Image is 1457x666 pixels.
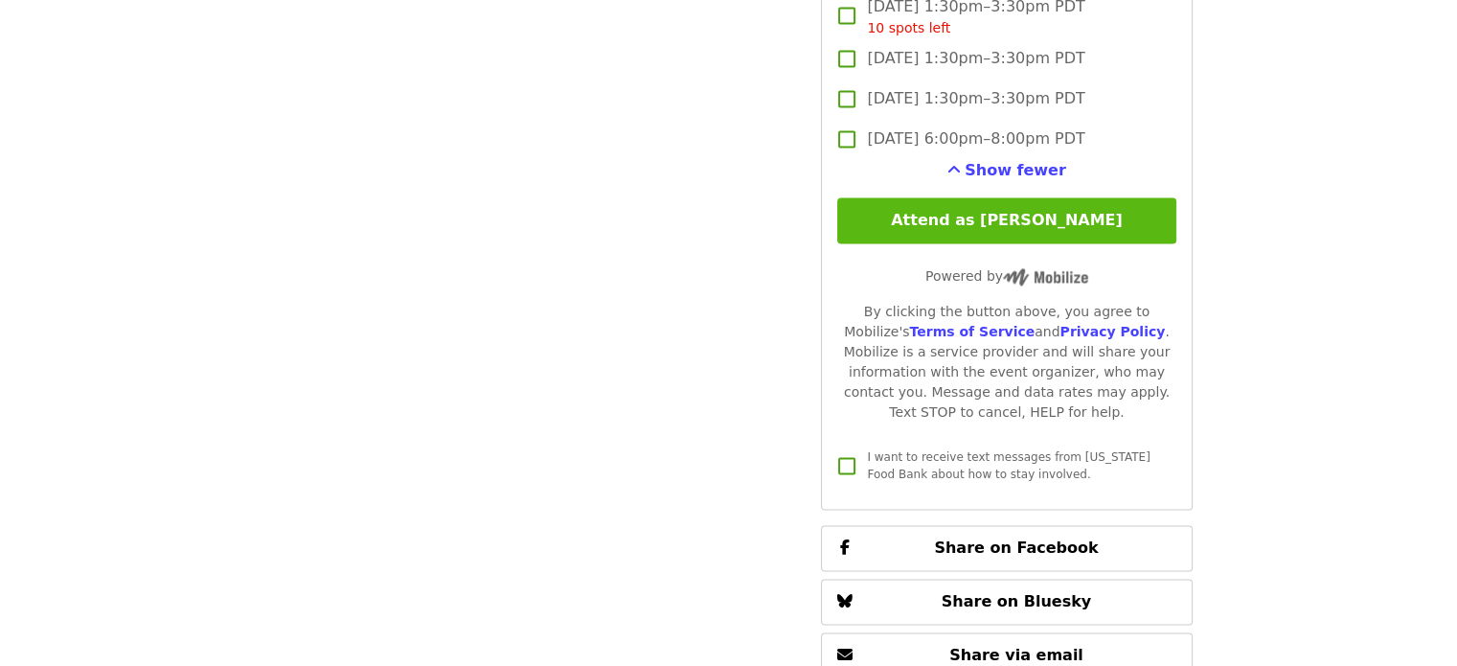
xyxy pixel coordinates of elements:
div: By clicking the button above, you agree to Mobilize's and . Mobilize is a service provider and wi... [837,302,1175,423]
span: I want to receive text messages from [US_STATE] Food Bank about how to stay involved. [867,450,1150,481]
span: Share on Bluesky [942,592,1092,610]
a: Privacy Policy [1059,324,1165,339]
span: Share on Facebook [934,539,1098,557]
span: Powered by [925,268,1088,284]
span: [DATE] 1:30pm–3:30pm PDT [867,47,1084,70]
button: Attend as [PERSON_NAME] [837,197,1175,243]
span: Show fewer [965,161,1066,179]
span: 10 spots left [867,20,950,35]
img: Powered by Mobilize [1003,268,1088,286]
button: Share on Facebook [821,525,1192,571]
a: Terms of Service [909,324,1035,339]
button: Share on Bluesky [821,579,1192,625]
span: [DATE] 6:00pm–8:00pm PDT [867,127,1084,150]
button: See more timeslots [947,159,1066,182]
span: [DATE] 1:30pm–3:30pm PDT [867,87,1084,110]
span: Share via email [949,646,1083,664]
